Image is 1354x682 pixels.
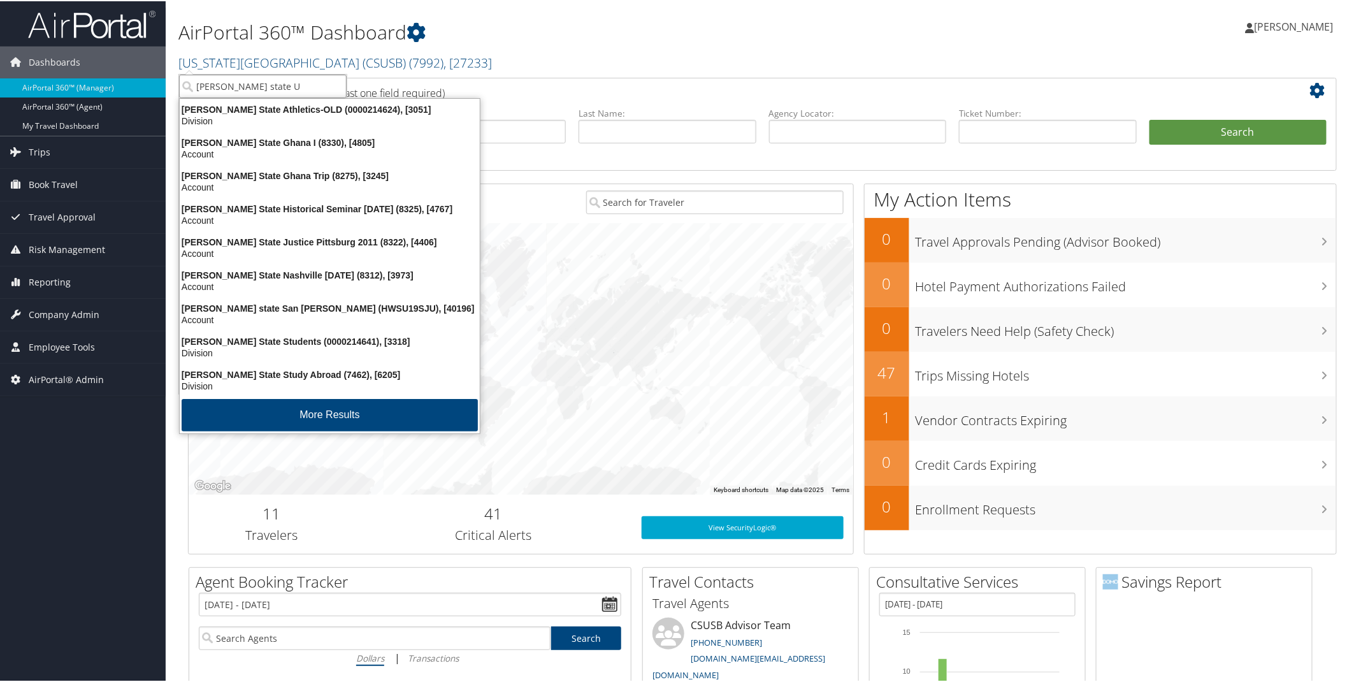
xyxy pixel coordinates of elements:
a: Search [551,625,622,649]
a: Terms (opens in new tab) [832,485,849,492]
i: Transactions [408,651,459,663]
h2: Agent Booking Tracker [196,570,631,591]
tspan: 10 [903,666,911,674]
h2: 0 [865,316,909,338]
span: Travel Approval [29,200,96,232]
button: Search [1149,119,1327,144]
span: Company Admin [29,298,99,330]
button: Keyboard shortcuts [714,484,768,493]
h3: Enrollment Requests [916,493,1337,518]
i: Dollars [356,651,384,663]
span: Trips [29,135,50,167]
div: [PERSON_NAME] State Ghana I (8330), [4805] [172,136,487,147]
div: [PERSON_NAME] State Students (0000214641), [3318] [172,335,487,346]
a: 0Travelers Need Help (Safety Check) [865,306,1337,351]
div: Account [172,280,487,291]
tspan: 15 [903,627,911,635]
div: Account [172,147,487,159]
button: More Results [182,398,478,430]
div: Division [172,114,487,126]
h1: AirPortal 360™ Dashboard [178,18,957,45]
div: [PERSON_NAME] State Study Abroad (7462), [6205] [172,368,487,379]
label: Agency Locator: [769,106,947,119]
h2: 0 [865,495,909,516]
a: 0Enrollment Requests [865,484,1337,529]
h2: Savings Report [1103,570,1312,591]
span: Book Travel [29,168,78,200]
input: Search Accounts [179,73,347,97]
h3: Travelers [198,525,345,543]
a: Open this area in Google Maps (opens a new window) [192,477,234,493]
input: Search for Traveler [586,189,844,213]
h3: Vendor Contracts Expiring [916,404,1337,428]
div: [PERSON_NAME] state San [PERSON_NAME] (HWSU19SJU), [40196] [172,301,487,313]
a: 0Credit Cards Expiring [865,440,1337,484]
div: [PERSON_NAME] State Nashville [DATE] (8312), [3973] [172,268,487,280]
img: airportal-logo.png [28,8,155,38]
h3: Travel Agents [652,593,849,611]
h2: 0 [865,450,909,472]
h2: 0 [865,272,909,293]
span: (at least one field required) [323,85,445,99]
h2: Airtinerary Lookup [198,79,1231,101]
h2: 0 [865,227,909,249]
h2: 47 [865,361,909,382]
span: [PERSON_NAME] [1255,18,1334,33]
span: Employee Tools [29,330,95,362]
h1: My Action Items [865,185,1337,212]
a: [PHONE_NUMBER] [691,635,762,647]
a: [DOMAIN_NAME][EMAIL_ADDRESS][DOMAIN_NAME] [652,651,825,679]
div: Account [172,180,487,192]
div: Division [172,379,487,391]
span: Risk Management [29,233,105,265]
h2: 11 [198,502,345,523]
span: , [ 27233 ] [443,53,492,70]
a: 47Trips Missing Hotels [865,351,1337,395]
h2: Consultative Services [876,570,1085,591]
a: 0Hotel Payment Authorizations Failed [865,261,1337,306]
h2: 1 [865,405,909,427]
h2: 41 [364,502,623,523]
div: Account [172,214,487,225]
h2: Travel Contacts [649,570,858,591]
a: 1Vendor Contracts Expiring [865,395,1337,440]
input: Search Agents [199,625,551,649]
a: [PERSON_NAME] [1246,6,1346,45]
span: Reporting [29,265,71,297]
span: Dashboards [29,45,80,77]
a: View SecurityLogic® [642,515,844,538]
div: [PERSON_NAME] State Ghana Trip (8275), [3245] [172,169,487,180]
label: Last Name: [579,106,756,119]
div: Account [172,247,487,258]
div: Account [172,313,487,324]
h3: Trips Missing Hotels [916,359,1337,384]
img: Google [192,477,234,493]
h3: Travel Approvals Pending (Advisor Booked) [916,226,1337,250]
span: ( 7992 ) [409,53,443,70]
span: Map data ©2025 [776,485,824,492]
a: 0Travel Approvals Pending (Advisor Booked) [865,217,1337,261]
a: [US_STATE][GEOGRAPHIC_DATA] (CSUSB) [178,53,492,70]
span: AirPortal® Admin [29,363,104,395]
div: [PERSON_NAME] State Athletics-OLD (0000214624), [3051] [172,103,487,114]
div: [PERSON_NAME] State Justice Pittsburg 2011 (8322), [4406] [172,235,487,247]
div: [PERSON_NAME] State Historical Seminar [DATE] (8325), [4767] [172,202,487,214]
img: domo-logo.png [1103,573,1118,588]
h3: Critical Alerts [364,525,623,543]
h3: Hotel Payment Authorizations Failed [916,270,1337,294]
div: Division [172,346,487,358]
label: Ticket Number: [959,106,1137,119]
div: | [199,649,621,665]
h3: Credit Cards Expiring [916,449,1337,473]
h3: Travelers Need Help (Safety Check) [916,315,1337,339]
